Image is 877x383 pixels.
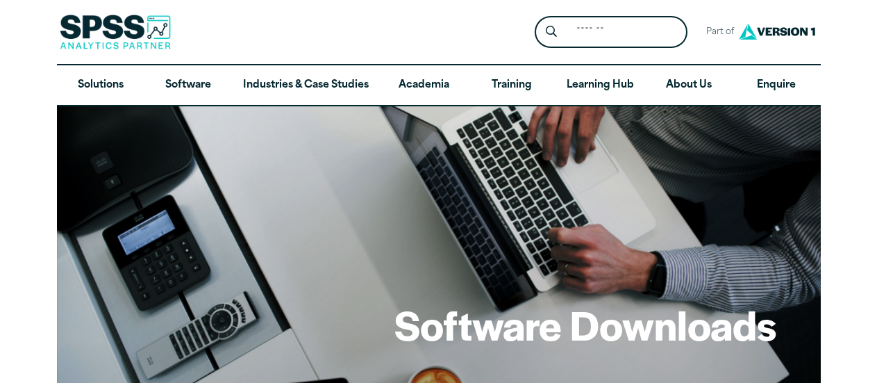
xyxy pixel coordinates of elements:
a: Software [144,65,232,106]
nav: Desktop version of site main menu [57,65,821,106]
form: Site Header Search Form [535,16,687,49]
svg: Search magnifying glass icon [546,26,557,38]
img: Version1 Logo [735,19,819,44]
a: Industries & Case Studies [232,65,380,106]
a: Learning Hub [556,65,645,106]
button: Search magnifying glass icon [538,19,564,45]
a: About Us [645,65,733,106]
span: Part of [699,22,735,42]
a: Enquire [733,65,820,106]
img: SPSS Analytics Partner [60,15,171,49]
a: Academia [380,65,467,106]
a: Solutions [57,65,144,106]
h1: Software Downloads [394,298,776,352]
a: Training [467,65,555,106]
